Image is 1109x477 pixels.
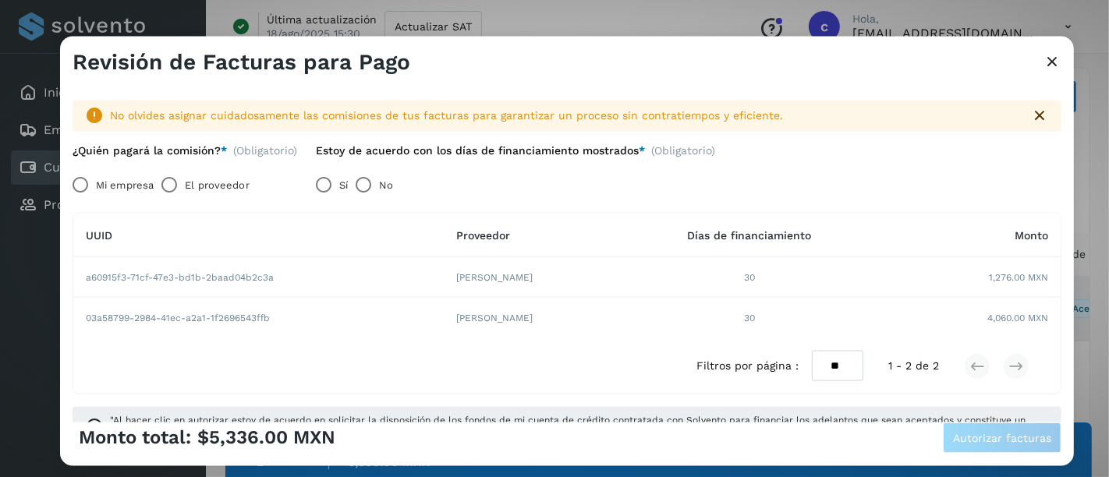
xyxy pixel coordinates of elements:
[456,228,510,241] span: Proveedor
[379,169,393,200] label: No
[687,228,811,241] span: Días de financiamiento
[339,169,348,200] label: Sí
[987,311,1048,325] span: 4,060.00 MXN
[73,143,227,157] label: ¿Quién pagará la comisión?
[1015,228,1048,241] span: Monto
[73,257,444,298] td: a60915f3-71cf-47e3-bd1b-2baad04b2c3a
[233,143,297,157] span: (Obligatorio)
[989,270,1048,284] span: 1,276.00 MXN
[444,298,620,338] td: [PERSON_NAME]
[953,432,1051,443] span: Autorizar facturas
[620,298,879,338] td: 30
[73,49,410,76] h3: Revisión de Facturas para Pago
[86,228,112,241] span: UUID
[73,298,444,338] td: 03a58799-2984-41ec-a2a1-1f2696543ffb
[110,412,1049,440] span: "Al hacer clic en autorizar estoy de acuerdo en solicitar la disposición de los fondos de mi cuen...
[197,426,335,449] span: $5,336.00 MXN
[316,143,645,157] label: Estoy de acuerdo con los días de financiamiento mostrados
[96,169,154,200] label: Mi empresa
[943,422,1061,453] button: Autorizar facturas
[651,143,715,163] span: (Obligatorio)
[697,358,799,374] span: Filtros por página :
[888,358,939,374] span: 1 - 2 de 2
[79,426,191,449] span: Monto total:
[620,257,879,298] td: 30
[185,169,249,200] label: El proveedor
[110,108,1018,124] div: No olvides asignar cuidadosamente las comisiones de tus facturas para garantizar un proceso sin c...
[444,257,620,298] td: [PERSON_NAME]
